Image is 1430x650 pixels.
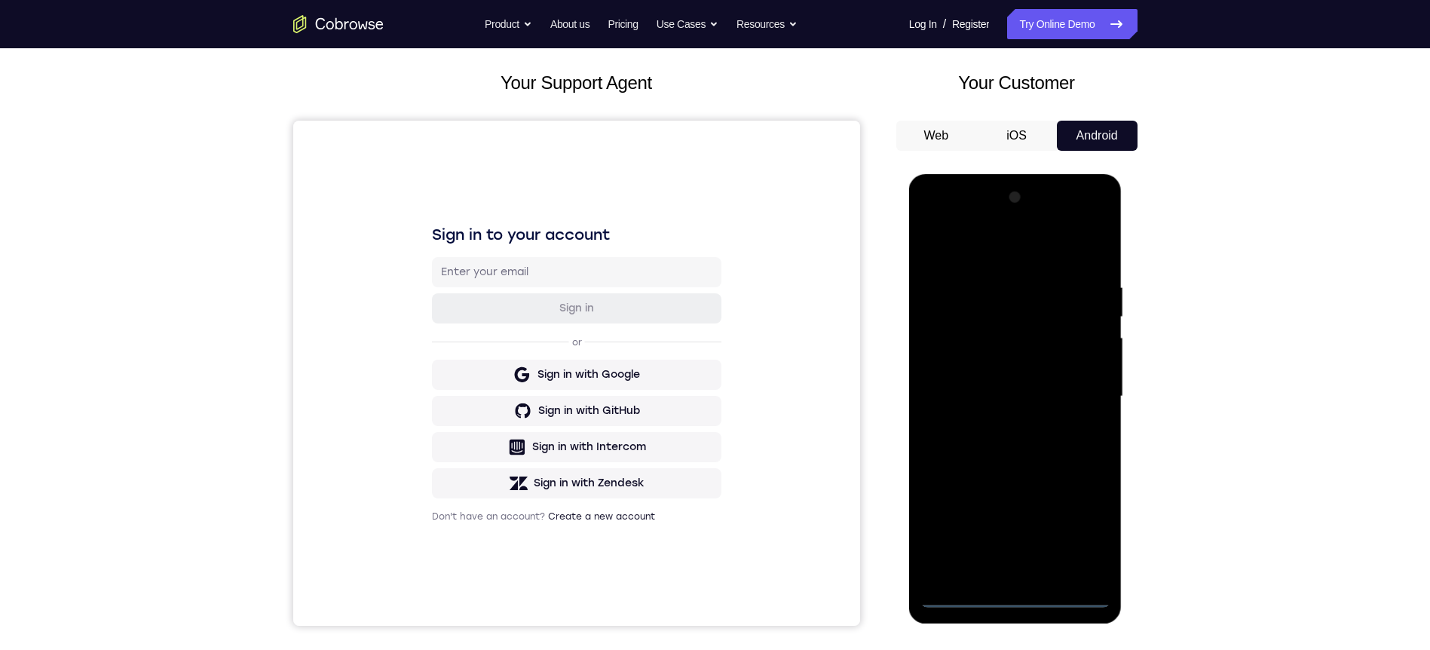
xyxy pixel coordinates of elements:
[293,121,860,626] iframe: Agent
[293,69,860,97] h2: Your Support Agent
[736,9,798,39] button: Resources
[293,15,384,33] a: Go to the home page
[943,15,946,33] span: /
[896,69,1138,97] h2: Your Customer
[1057,121,1138,151] button: Android
[550,9,589,39] a: About us
[608,9,638,39] a: Pricing
[485,9,532,39] button: Product
[952,9,989,39] a: Register
[1007,9,1137,39] a: Try Online Demo
[909,9,937,39] a: Log In
[896,121,977,151] button: Web
[657,9,718,39] button: Use Cases
[976,121,1057,151] button: iOS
